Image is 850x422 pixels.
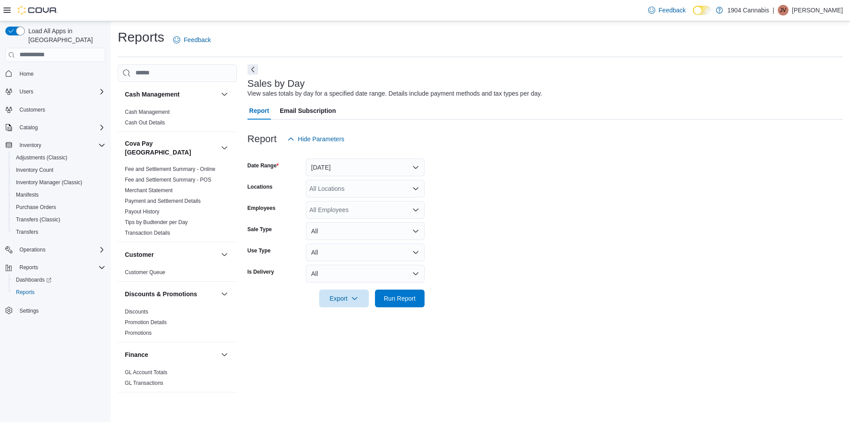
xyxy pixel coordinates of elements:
[125,250,217,259] button: Customer
[298,135,344,143] span: Hide Parameters
[16,154,67,161] span: Adjustments (Classic)
[219,143,230,153] button: Cova Pay [GEOGRAPHIC_DATA]
[12,165,57,175] a: Inventory Count
[249,102,269,120] span: Report
[12,202,105,213] span: Purchase Orders
[12,152,105,163] span: Adjustments (Classic)
[12,275,105,285] span: Dashboards
[125,109,170,115] a: Cash Management
[9,151,109,164] button: Adjustments (Classic)
[125,369,167,376] a: GL Account Totals
[12,190,42,200] a: Manifests
[19,88,33,95] span: Users
[118,107,237,132] div: Cash Management
[12,165,105,175] span: Inventory Count
[16,244,105,255] span: Operations
[125,350,148,359] h3: Finance
[306,159,425,176] button: [DATE]
[19,70,34,77] span: Home
[19,264,38,271] span: Reports
[306,244,425,261] button: All
[16,289,35,296] span: Reports
[12,287,38,298] a: Reports
[16,140,45,151] button: Inventory
[645,1,689,19] a: Feedback
[12,190,105,200] span: Manifests
[125,379,163,387] span: GL Transactions
[384,294,416,303] span: Run Report
[12,227,105,237] span: Transfers
[125,197,201,205] span: Payment and Settlement Details
[125,139,217,157] button: Cova Pay [GEOGRAPHIC_DATA]
[125,219,188,225] a: Tips by Budtender per Day
[284,130,348,148] button: Hide Parameters
[12,275,55,285] a: Dashboards
[16,140,105,151] span: Inventory
[12,214,64,225] a: Transfers (Classic)
[125,108,170,116] span: Cash Management
[125,187,173,194] span: Merchant Statement
[2,85,109,98] button: Users
[125,308,148,315] span: Discounts
[247,64,258,75] button: Next
[19,307,39,314] span: Settings
[125,219,188,226] span: Tips by Budtender per Day
[118,306,237,342] div: Discounts & Promotions
[412,185,419,192] button: Open list of options
[2,139,109,151] button: Inventory
[2,103,109,116] button: Customers
[375,290,425,307] button: Run Report
[9,176,109,189] button: Inventory Manager (Classic)
[5,64,105,340] nav: Complex example
[12,177,86,188] a: Inventory Manager (Classic)
[16,104,105,115] span: Customers
[778,5,788,15] div: Jeffrey Villeneuve
[16,68,105,79] span: Home
[118,267,237,281] div: Customer
[16,86,37,97] button: Users
[125,176,211,183] span: Fee and Settlement Summary - POS
[125,290,217,298] button: Discounts & Promotions
[9,274,109,286] a: Dashboards
[125,269,165,275] a: Customer Queue
[16,122,41,133] button: Catalog
[16,306,42,316] a: Settings
[16,179,82,186] span: Inventory Manager (Classic)
[12,177,105,188] span: Inventory Manager (Classic)
[9,201,109,213] button: Purchase Orders
[118,28,164,46] h1: Reports
[125,290,197,298] h3: Discounts & Promotions
[16,244,49,255] button: Operations
[9,213,109,226] button: Transfers (Classic)
[247,205,275,212] label: Employees
[12,227,42,237] a: Transfers
[247,183,273,190] label: Locations
[125,329,152,337] span: Promotions
[170,31,214,49] a: Feedback
[16,305,105,316] span: Settings
[125,309,148,315] a: Discounts
[125,230,170,236] a: Transaction Details
[12,287,105,298] span: Reports
[2,244,109,256] button: Operations
[16,166,54,174] span: Inventory Count
[25,27,105,44] span: Load All Apps in [GEOGRAPHIC_DATA]
[247,162,279,169] label: Date Range
[125,380,163,386] a: GL Transactions
[125,166,216,173] span: Fee and Settlement Summary - Online
[16,122,105,133] span: Catalog
[125,198,201,204] a: Payment and Settlement Details
[9,164,109,176] button: Inventory Count
[319,290,369,307] button: Export
[727,5,769,15] p: 1904 Cannabis
[693,6,711,15] input: Dark Mode
[125,90,180,99] h3: Cash Management
[125,119,165,126] span: Cash Out Details
[16,69,37,79] a: Home
[16,86,105,97] span: Users
[125,269,165,276] span: Customer Queue
[19,106,45,113] span: Customers
[16,216,60,223] span: Transfers (Classic)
